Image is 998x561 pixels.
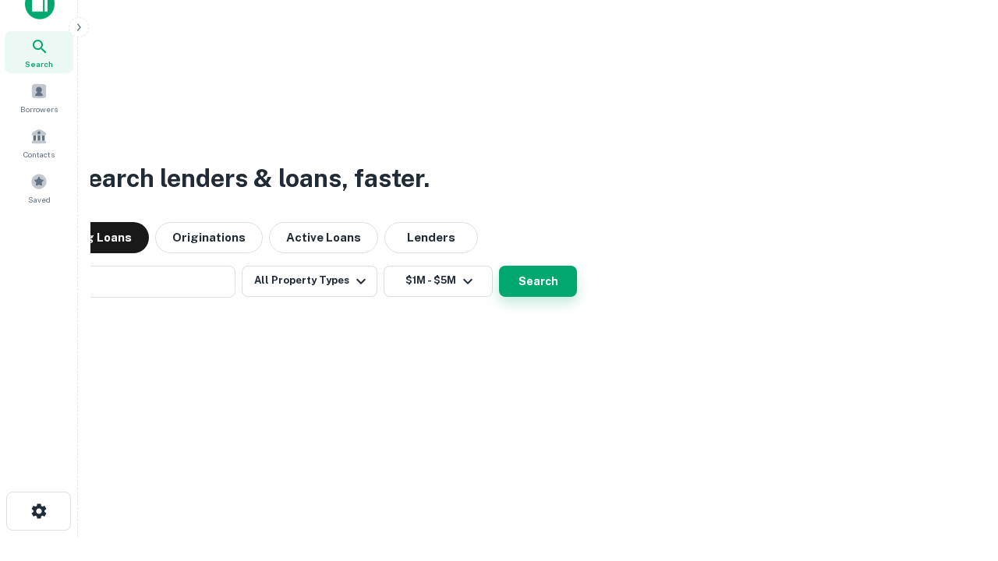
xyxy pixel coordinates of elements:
[242,266,377,297] button: All Property Types
[5,31,73,73] a: Search
[25,58,53,70] span: Search
[920,436,998,511] iframe: Chat Widget
[384,222,478,253] button: Lenders
[5,167,73,209] a: Saved
[5,76,73,118] a: Borrowers
[23,148,55,161] span: Contacts
[384,266,493,297] button: $1M - $5M
[20,103,58,115] span: Borrowers
[71,160,430,197] h3: Search lenders & loans, faster.
[269,222,378,253] button: Active Loans
[5,122,73,164] a: Contacts
[155,222,263,253] button: Originations
[499,266,577,297] button: Search
[28,193,51,206] span: Saved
